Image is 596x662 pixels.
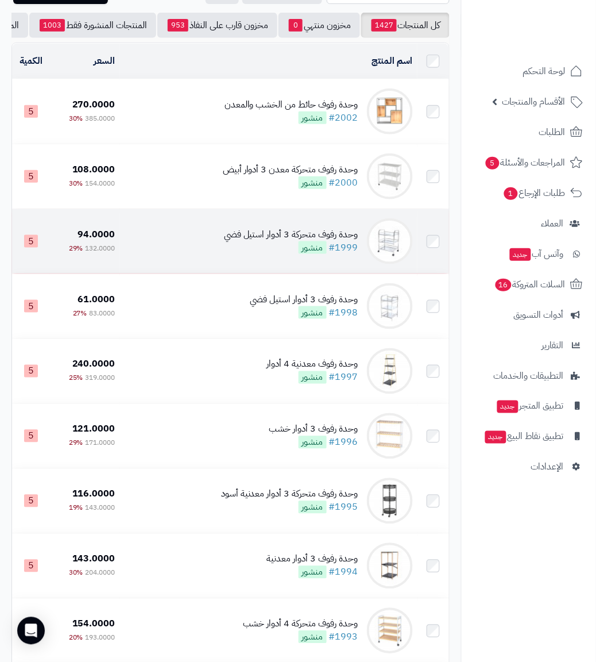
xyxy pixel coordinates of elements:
[469,362,589,390] a: التطبيقات والخدمات
[367,218,413,264] img: وحدة رفوف متحركة 3 أدوار استيل فضي
[494,276,566,292] span: السلات المتروكة
[20,54,42,68] a: الكمية
[90,308,115,318] span: 83.0000
[72,98,115,111] span: 270.0000
[329,436,358,449] a: #1996
[329,565,358,579] a: #1994
[299,371,327,384] span: منشور
[367,478,413,524] img: وحدة رفوف متحركة 3 أدوار معدنية أسود
[329,176,358,190] a: #2000
[469,240,589,268] a: وآتس آبجديد
[29,13,156,38] a: المنتجات المنشورة فقط1003
[224,228,358,241] div: وحدة رفوف متحركة 3 أدوار استيل فضي
[299,306,327,319] span: منشور
[329,371,358,384] a: #1997
[69,113,83,124] span: 30%
[94,54,115,68] a: السعر
[299,566,327,579] span: منشور
[496,398,564,414] span: تطبيق المتجر
[267,358,358,371] div: وحدة رفوف معدنية 4 أدوار
[367,283,413,329] img: وحدة رفوف 3 أدوار استيل فضي
[469,210,589,237] a: العملاء
[541,215,564,232] span: العملاء
[223,163,358,176] div: وحدة رفوف متحركة معدن 3 أدوار أبيض
[221,488,358,501] div: وحدة رفوف متحركة 3 أدوار معدنية أسود
[469,423,589,451] a: تطبيق نقاط البيعجديد
[361,13,450,38] a: كل المنتجات1427
[69,373,83,383] span: 25%
[72,487,115,501] span: 116.0000
[269,423,358,436] div: وحدة رفوف 3 أدوار خشب
[496,279,512,291] span: 16
[531,459,564,475] span: الإعدادات
[69,178,83,188] span: 30%
[69,503,83,513] span: 19%
[225,98,358,111] div: وحدة رفوف حائط من الخشب والمعدن
[367,413,413,459] img: وحدة رفوف 3 أدوار خشب
[72,617,115,631] span: 154.0000
[86,243,115,253] span: 132.0000
[73,308,87,318] span: 27%
[299,436,327,449] span: منشور
[24,170,38,183] span: 5
[40,19,65,32] span: 1003
[86,113,115,124] span: 385.0000
[502,94,566,110] span: الأقسام والمنتجات
[485,155,566,171] span: المراجعات والأسئلة
[518,32,585,56] img: logo-2.png
[168,19,188,32] span: 953
[484,429,564,445] span: تطبيق نقاط البيع
[299,631,327,644] span: منشور
[469,149,589,176] a: المراجعات والأسئلة5
[86,373,115,383] span: 319.0000
[469,301,589,329] a: أدوات التسويق
[78,228,115,241] span: 94.0000
[86,178,115,188] span: 154.0000
[278,13,360,38] a: مخزون منتهي0
[78,292,115,306] span: 61.0000
[469,392,589,420] a: تطبيق المتجرجديد
[372,54,413,68] a: اسم المنتج
[503,185,566,201] span: طلبات الإرجاع
[72,357,115,371] span: 240.0000
[86,503,115,513] span: 143.0000
[367,153,413,199] img: وحدة رفوف متحركة معدن 3 أدوار أبيض
[289,19,303,32] span: 0
[24,495,38,507] span: 5
[299,176,327,189] span: منشور
[299,501,327,514] span: منشور
[329,630,358,644] a: #1993
[157,13,277,38] a: مخزون قارب على النفاذ953
[469,179,589,207] a: طلبات الإرجاع1
[329,501,358,514] a: #1995
[24,300,38,313] span: 5
[539,124,566,140] span: الطلبات
[24,105,38,118] span: 5
[504,187,518,200] span: 1
[250,293,358,306] div: وحدة رفوف 3 أدوار استيل فضي
[367,348,413,394] img: وحدة رفوف معدنية 4 أدوار
[329,111,358,125] a: #2002
[367,608,413,654] img: وحدة رفوف متحركة 4 أدوار خشب
[485,431,506,444] span: جديد
[510,248,531,261] span: جديد
[86,568,115,578] span: 204.0000
[469,57,589,85] a: لوحة التحكم
[69,568,83,578] span: 30%
[24,365,38,378] span: 5
[69,243,83,253] span: 29%
[367,543,413,589] img: وحدة رفوف 3 أدوار معدنية
[267,553,358,566] div: وحدة رفوف 3 أدوار معدنية
[329,241,358,255] a: #1999
[469,118,589,146] a: الطلبات
[299,241,327,254] span: منشور
[469,332,589,359] a: التقارير
[299,111,327,124] span: منشور
[69,633,83,643] span: 20%
[243,618,358,631] div: وحدة رفوف متحركة 4 أدوار خشب
[72,552,115,566] span: 143.0000
[24,235,38,248] span: 5
[72,163,115,176] span: 108.0000
[469,271,589,298] a: السلات المتروكة16
[367,88,413,134] img: وحدة رفوف حائط من الخشب والمعدن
